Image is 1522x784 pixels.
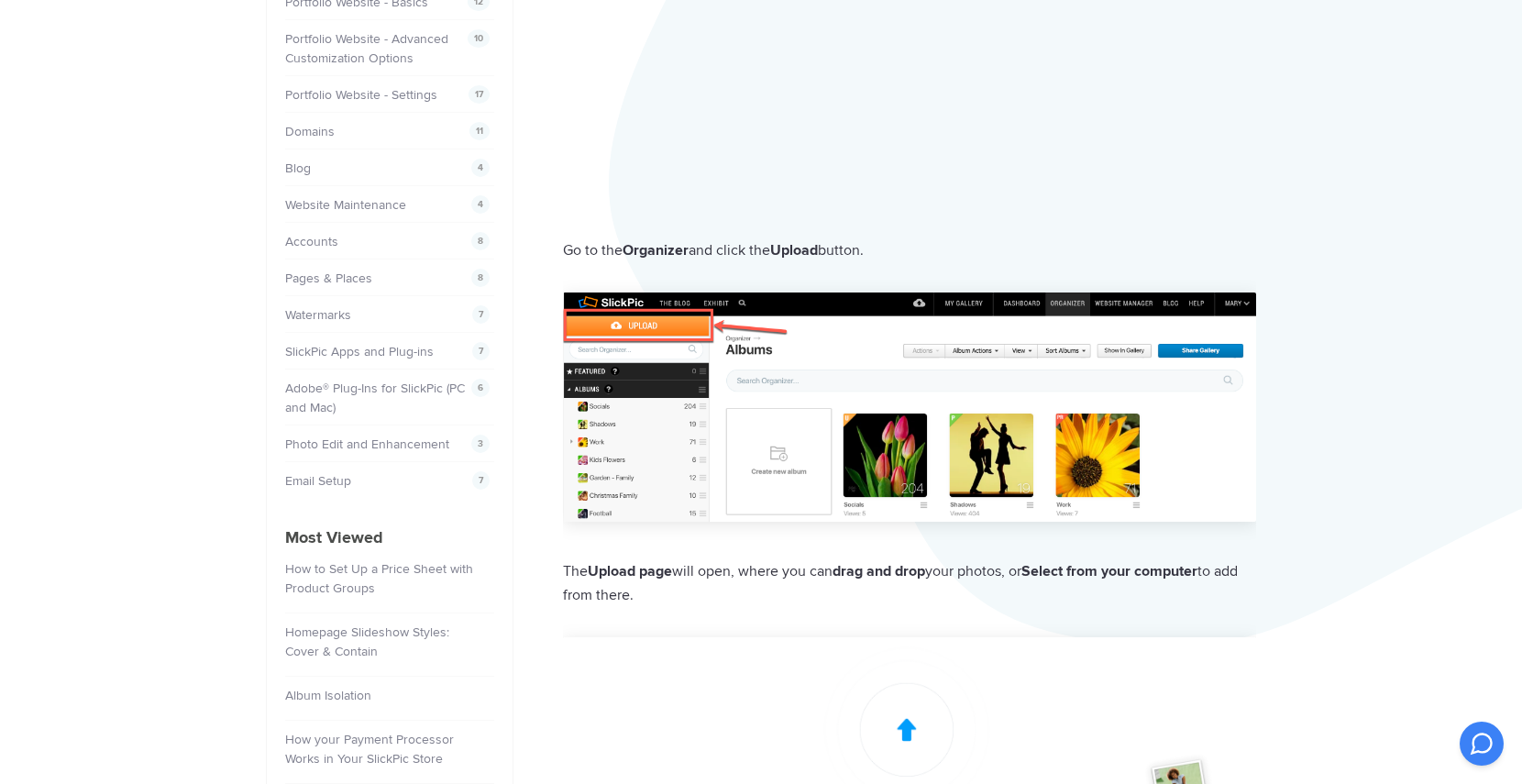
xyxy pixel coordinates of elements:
[285,473,351,489] a: Email Setup
[471,435,490,453] span: 3
[285,234,338,249] a: Accounts
[285,561,473,596] a: How to Set Up a Price Sheet with Product Groups
[285,381,465,415] a: Adobe® Plug-Ins for SlickPic (PC and Mac)
[469,122,490,140] span: 11
[285,160,311,176] a: Blog
[285,525,494,550] h4: Most Viewed
[472,305,490,324] span: 7
[285,124,335,139] a: Domains
[285,624,449,659] a: Homepage Slideshow Styles: Cover & Contain
[770,241,818,259] strong: Upload
[471,159,490,177] span: 4
[285,732,454,767] a: How your Payment Processor Works in Your SlickPic Store
[471,195,490,214] span: 4
[472,471,490,490] span: 7
[623,241,689,259] strong: Organizer
[471,269,490,287] span: 8
[833,562,925,580] strong: drag and drop
[285,344,434,359] a: SlickPic Apps and Plug-ins
[469,85,490,104] span: 17
[285,87,437,103] a: Portfolio Website - Settings
[285,31,448,66] a: Portfolio Website - Advanced Customization Options
[285,307,351,323] a: Watermarks
[285,436,449,452] a: Photo Edit and Enhancement
[285,271,372,286] a: Pages & Places
[1021,562,1197,580] strong: Select from your computer
[639,562,672,580] strong: page
[471,232,490,250] span: 8
[471,379,490,397] span: 6
[563,238,1256,263] p: Go to the and click the button.
[563,559,1256,608] p: The will open, where you can your photos, or to add from there.
[285,688,371,703] a: Album Isolation
[588,562,635,580] strong: Upload
[472,342,490,360] span: 7
[468,29,490,48] span: 10
[285,197,406,213] a: Website Maintenance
